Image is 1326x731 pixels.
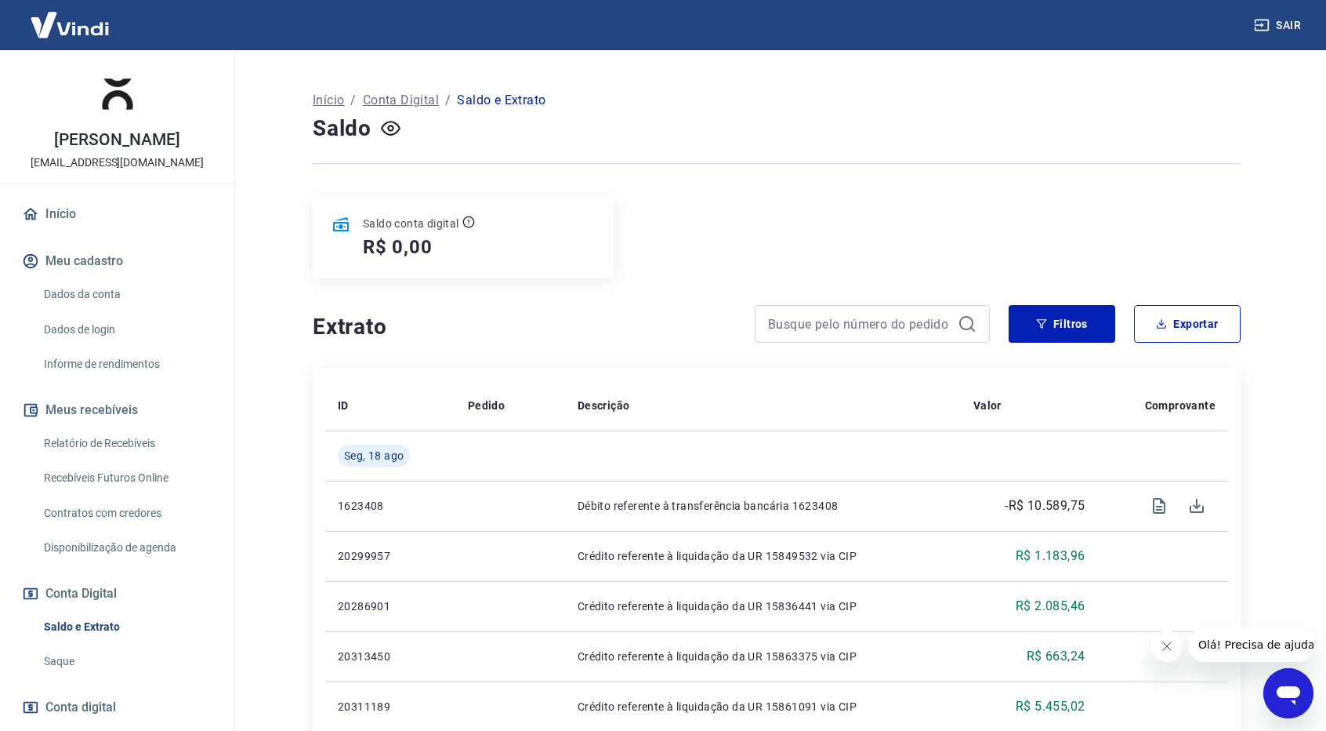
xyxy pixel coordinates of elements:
p: Crédito referente à liquidação da UR 15861091 via CIP [578,699,948,715]
span: Download [1178,487,1215,525]
a: Início [313,91,344,110]
p: ID [338,398,349,413]
button: Sair [1251,11,1307,40]
span: Visualizar [1140,487,1178,525]
p: R$ 1.183,96 [1016,547,1085,566]
a: Dados da conta [38,278,216,311]
a: Contratos com credores [38,497,216,529]
p: 20313450 [338,649,443,664]
iframe: Botão para abrir a janela de mensagens [1263,668,1313,718]
h4: Extrato [313,311,736,343]
p: R$ 2.085,46 [1016,597,1085,616]
a: Conta Digital [363,91,439,110]
a: Relatório de Recebíveis [38,427,216,460]
p: 20299957 [338,548,443,564]
span: Conta digital [45,696,116,718]
a: Saldo e Extrato [38,611,216,643]
span: Seg, 18 ago [344,448,404,464]
p: Comprovante [1145,398,1215,413]
p: -R$ 10.589,75 [1005,496,1085,515]
p: R$ 663,24 [1027,647,1085,666]
p: Pedido [468,398,505,413]
p: 20311189 [338,699,443,715]
a: Recebíveis Futuros Online [38,462,216,494]
a: Saque [38,646,216,678]
p: Débito referente à transferência bancária 1623408 [578,498,948,514]
span: Olá! Precisa de ajuda? [9,11,132,24]
p: 20286901 [338,598,443,614]
p: Saldo e Extrato [457,91,545,110]
p: Crédito referente à liquidação da UR 15836441 via CIP [578,598,948,614]
a: Conta digital [19,690,216,725]
img: 1e742738-2d19-4e1d-8a99-6b5a5b75d04c.jpeg [86,63,149,125]
p: Crédito referente à liquidação da UR 15849532 via CIP [578,548,948,564]
img: Vindi [19,1,121,49]
p: 1623408 [338,498,443,514]
iframe: Fechar mensagem [1151,631,1183,662]
p: Saldo conta digital [363,216,459,231]
button: Meus recebíveis [19,393,216,427]
button: Filtros [1009,305,1115,343]
p: Crédito referente à liquidação da UR 15863375 via CIP [578,649,948,664]
p: / [350,91,356,110]
a: Dados de login [38,314,216,346]
p: [PERSON_NAME] [54,132,179,148]
p: R$ 5.455,02 [1016,697,1085,716]
a: Informe de rendimentos [38,348,216,380]
p: Valor [973,398,1002,413]
h5: R$ 0,00 [363,235,433,260]
button: Meu cadastro [19,244,216,278]
iframe: Mensagem da empresa [1189,627,1313,662]
input: Busque pelo número do pedido [768,312,951,336]
button: Conta Digital [19,576,216,611]
p: [EMAIL_ADDRESS][DOMAIN_NAME] [31,155,204,171]
h4: Saldo [313,113,371,144]
p: / [445,91,451,110]
a: Início [19,197,216,231]
a: Disponibilização de agenda [38,532,216,564]
p: Descrição [578,398,630,413]
button: Exportar [1134,305,1241,343]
